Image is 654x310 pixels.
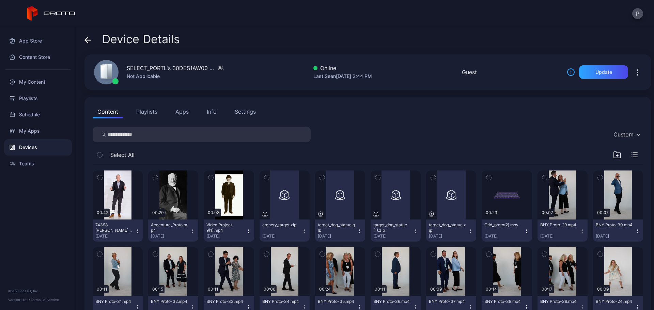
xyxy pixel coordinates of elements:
div: Guest [462,68,477,76]
div: BNY Proto-33.mp4 [206,299,244,304]
button: P [632,8,643,19]
a: Content Store [4,49,72,65]
div: BNY Proto-30.mp4 [596,222,633,228]
div: target_dog_statue (1).zip [373,222,411,233]
button: 74398 [PERSON_NAME] Welcome Proto 2025.mp4[DATE] [93,219,143,242]
a: Terms Of Service [31,298,59,302]
div: Video Project 9(1).mp4 [206,222,244,233]
div: Custom [613,131,634,138]
div: Last Seen [DATE] 2:44 PM [313,72,372,80]
div: [DATE] [484,233,524,239]
div: Grid_proto(2).mov [484,222,522,228]
div: [DATE] [206,233,246,239]
span: Device Details [102,33,180,46]
div: BNY Proto-35.mp4 [318,299,355,304]
div: Info [207,108,217,116]
button: Video Project 9(1).mp4[DATE] [204,219,254,242]
div: [DATE] [318,233,357,239]
div: BNY Proto-32.mp4 [151,299,188,304]
button: Settings [230,105,261,118]
button: Apps [171,105,193,118]
div: Accenture_Proto.mp4 [151,222,188,233]
button: BNY Proto-30.mp4[DATE] [593,219,643,242]
a: App Store [4,33,72,49]
div: BNY Proto-36.mp4 [373,299,411,304]
button: Accenture_Proto.mp4[DATE] [148,219,198,242]
div: [DATE] [95,233,135,239]
button: Grid_proto(2).mov[DATE] [482,219,532,242]
div: archery_target.zip [262,222,300,228]
div: [DATE] [596,233,635,239]
button: archery_target.zip[DATE] [260,219,310,242]
a: Teams [4,156,72,172]
span: Select All [110,151,135,159]
a: My Apps [4,123,72,139]
a: Schedule [4,107,72,123]
div: BNY Proto-39.mp4 [540,299,578,304]
div: [DATE] [262,233,301,239]
button: Update [579,65,628,79]
button: target_dog_statue (1).zip[DATE] [371,219,421,242]
span: Version 1.13.1 • [8,298,31,302]
a: Playlists [4,90,72,107]
button: target_dog_statue.glb[DATE] [315,219,365,242]
div: BNY Proto-34.mp4 [262,299,300,304]
div: [DATE] [151,233,190,239]
div: [DATE] [373,233,412,239]
div: [DATE] [540,233,579,239]
button: Info [202,105,221,118]
button: Playlists [131,105,162,118]
div: BNY Proto-38.mp4 [484,299,522,304]
div: Update [595,69,612,75]
div: © 2025 PROTO, Inc. [8,288,68,294]
div: target_dog_statue.glb [318,222,355,233]
div: SELECT_PORTL's 30DES1AW00 M2WKT43A [127,64,215,72]
button: target_dog_statue.zip[DATE] [426,219,476,242]
div: BNY Proto-29.mp4 [540,222,578,228]
div: [DATE] [429,233,468,239]
div: Not Applicable [127,72,223,80]
div: BNY Proto-37.mp4 [429,299,466,304]
button: BNY Proto-29.mp4[DATE] [538,219,588,242]
button: Content [93,105,123,118]
div: 74398 Stuart Welcome Proto 2025.mp4 [95,222,133,233]
div: BNY Proto-24.mp4 [596,299,633,304]
div: Online [313,64,372,72]
button: Custom [610,127,643,142]
div: Settings [235,108,256,116]
div: BNY Proto-31.mp4 [95,299,133,304]
a: My Content [4,74,72,90]
a: Devices [4,139,72,156]
div: target_dog_statue.zip [429,222,466,233]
